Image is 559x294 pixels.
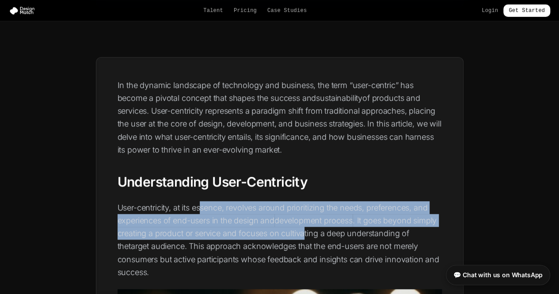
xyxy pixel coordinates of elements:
[234,7,257,14] a: Pricing
[267,7,307,14] a: Case Studies
[118,79,442,157] p: In the dynamic landscape of technology and business, the term “user-centric” has become a pivotal...
[482,7,498,14] a: Login
[274,216,353,225] a: development process
[446,265,550,285] a: 💬 Chat with us on WhatsApp
[129,241,185,251] a: target audience
[9,6,39,15] img: Design Match
[203,7,223,14] a: Talent
[503,4,550,17] a: Get Started
[316,93,362,103] a: sustainability
[118,201,442,279] p: User-centricity, at its essence, revolves around prioritizing the needs, preferences, and experie...
[118,174,308,190] strong: Understanding User-Centricity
